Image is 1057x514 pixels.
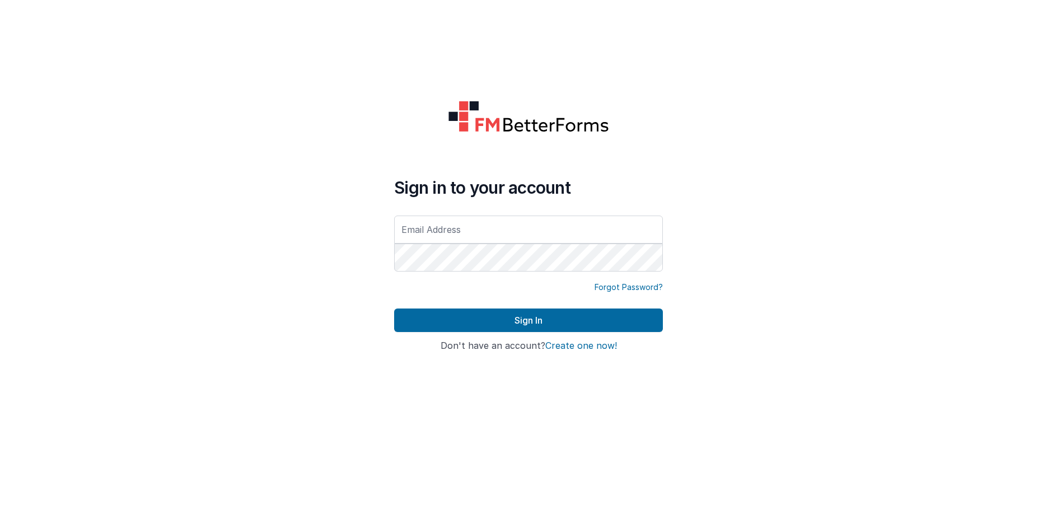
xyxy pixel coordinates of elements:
[394,216,663,244] input: Email Address
[394,341,663,351] h4: Don't have an account?
[394,177,663,198] h4: Sign in to your account
[394,309,663,332] button: Sign In
[595,282,663,293] a: Forgot Password?
[545,341,617,351] button: Create one now!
